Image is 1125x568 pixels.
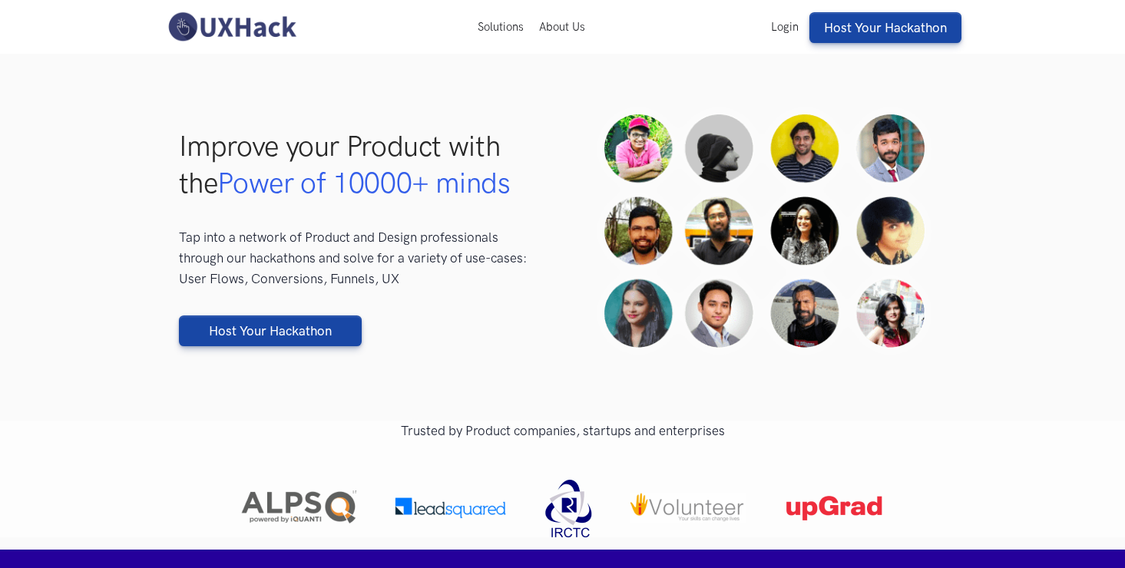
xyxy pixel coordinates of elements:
img: Hackathon faces banner [582,92,947,370]
img: Leadsquared logo [395,496,507,520]
img: iVolunteer logo [630,493,746,523]
a: Host Your Hackathon [809,12,961,43]
a: Login [763,20,806,34]
img: iQuanti Alps logo [241,490,356,527]
img: Upgrad logo [784,496,885,520]
img: Irctc logo [545,480,592,537]
h1: Improve your Product with the [179,127,544,201]
img: UXHack-logo.png [164,11,300,43]
p: Tap into a network of Product and Design professionals through our hackathons and solve for a var... [179,227,544,289]
p: Trusted by Product companies, startups and enterprises [179,421,947,441]
a: Host Your Hackathon [179,315,362,346]
span: Power of 10000+ minds [217,166,510,200]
